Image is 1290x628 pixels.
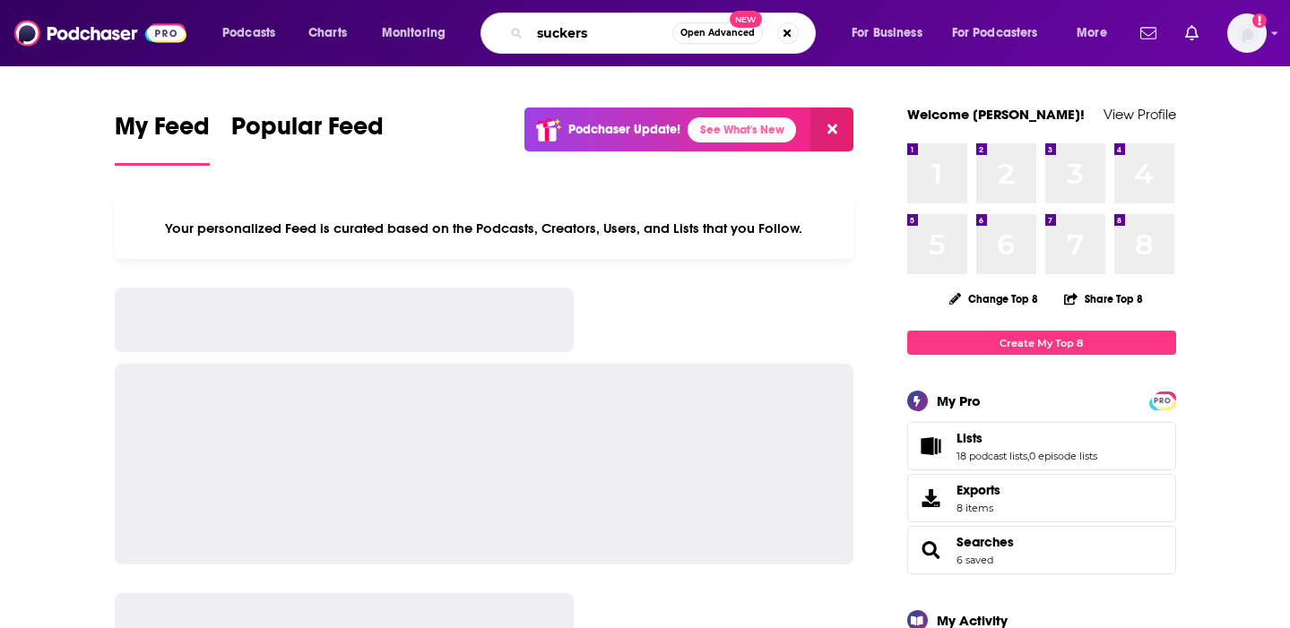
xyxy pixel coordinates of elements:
span: For Business [852,21,922,46]
input: Search podcasts, credits, & more... [530,19,672,47]
a: Show notifications dropdown [1178,18,1206,48]
a: Create My Top 8 [907,331,1176,355]
a: Welcome [PERSON_NAME]! [907,106,1085,123]
span: Podcasts [222,21,275,46]
a: Searches [913,538,949,563]
span: Charts [308,21,347,46]
a: Lists [957,430,1097,446]
svg: Add a profile image [1252,13,1267,28]
button: open menu [839,19,945,47]
span: More [1077,21,1107,46]
span: Monitoring [382,21,446,46]
span: Lists [907,422,1176,470]
button: Open AdvancedNew [672,22,763,44]
span: , [1027,450,1029,462]
a: Popular Feed [231,111,384,166]
a: See What's New [688,117,796,142]
span: Exports [913,486,949,511]
a: 6 saved [957,554,993,566]
button: open menu [1064,19,1130,47]
span: Open Advanced [680,29,755,38]
span: My Feed [115,111,210,152]
button: open menu [940,19,1064,47]
a: Searches [957,534,1014,550]
a: Charts [297,19,358,47]
button: open menu [369,19,469,47]
a: 18 podcast lists [957,450,1027,462]
a: Lists [913,434,949,459]
img: User Profile [1227,13,1267,53]
a: Exports [907,474,1176,522]
button: Show profile menu [1227,13,1267,53]
a: View Profile [1104,106,1176,123]
div: My Pro [937,392,981,409]
span: For Podcasters [952,21,1038,46]
a: Show notifications dropdown [1133,18,1164,48]
p: Podchaser Update! [568,122,680,137]
span: Searches [907,526,1176,574]
div: Search podcasts, credits, & more... [498,13,833,54]
button: Change Top 8 [939,288,1050,310]
button: open menu [210,19,299,47]
a: 0 episode lists [1029,450,1097,462]
span: New [730,11,762,28]
button: Share Top 8 [1063,281,1144,316]
span: PRO [1152,394,1173,408]
span: Logged in as megcassidy [1227,13,1267,53]
div: Your personalized Feed is curated based on the Podcasts, Creators, Users, and Lists that you Follow. [115,198,854,259]
span: Popular Feed [231,111,384,152]
a: PRO [1152,393,1173,407]
img: Podchaser - Follow, Share and Rate Podcasts [14,16,186,50]
span: Exports [957,482,1000,498]
span: 8 items [957,502,1000,514]
a: My Feed [115,111,210,166]
span: Lists [957,430,983,446]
